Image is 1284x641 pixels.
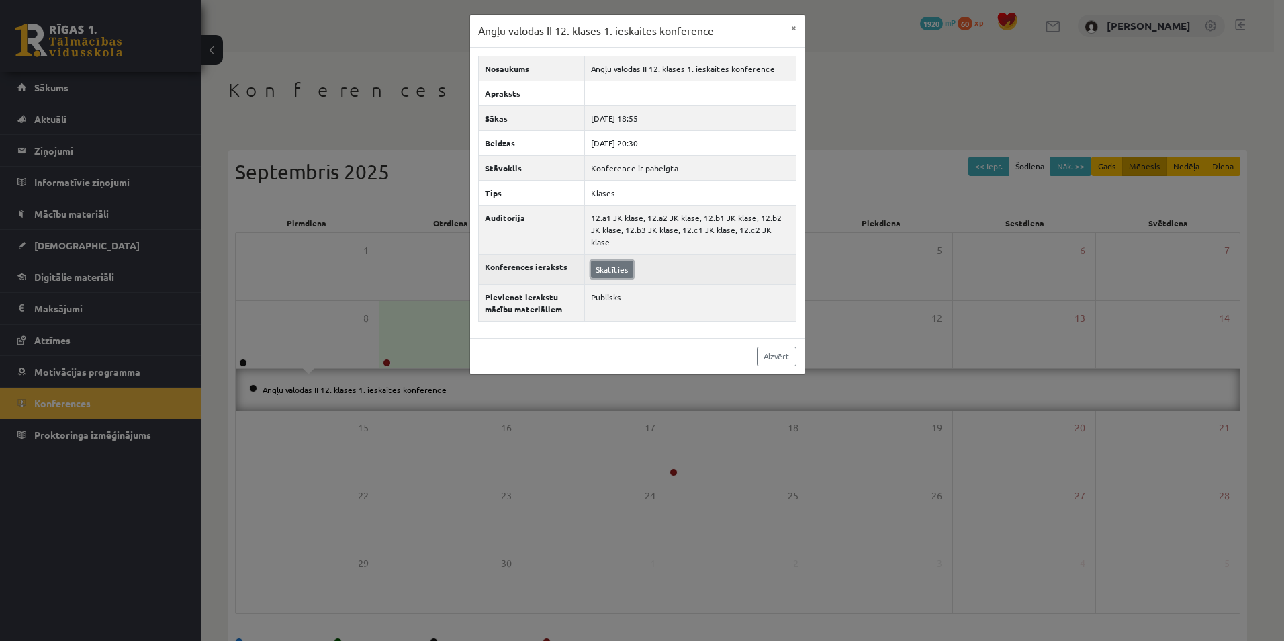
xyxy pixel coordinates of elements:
[585,180,796,205] td: Klases
[478,180,585,205] th: Tips
[585,284,796,321] td: Publisks
[757,347,796,366] a: Aizvērt
[478,155,585,180] th: Stāvoklis
[478,23,714,39] h3: Angļu valodas II 12. klases 1. ieskaites konference
[478,205,585,254] th: Auditorija
[478,130,585,155] th: Beidzas
[585,130,796,155] td: [DATE] 20:30
[478,105,585,130] th: Sākas
[591,261,633,278] a: Skatīties
[478,81,585,105] th: Apraksts
[585,105,796,130] td: [DATE] 18:55
[783,15,805,40] button: ×
[478,284,585,321] th: Pievienot ierakstu mācību materiāliem
[585,155,796,180] td: Konference ir pabeigta
[585,205,796,254] td: 12.a1 JK klase, 12.a2 JK klase, 12.b1 JK klase, 12.b2 JK klase, 12.b3 JK klase, 12.c1 JK klase, 1...
[478,56,585,81] th: Nosaukums
[478,254,585,284] th: Konferences ieraksts
[585,56,796,81] td: Angļu valodas II 12. klases 1. ieskaites konference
